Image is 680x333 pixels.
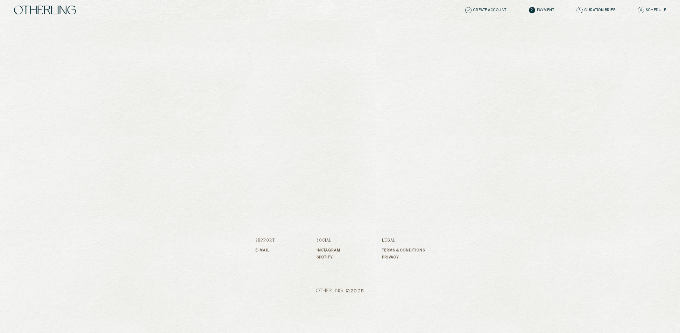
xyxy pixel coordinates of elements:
a: Instagram [317,248,340,252]
a: Privacy [382,255,425,259]
p: Schedule [646,8,666,12]
a: Spotify [317,255,340,259]
h3: Social [317,238,340,243]
p: Create Account [473,8,507,12]
span: 2 [529,7,535,13]
span: © 2025 [255,289,425,294]
h3: Support [255,238,275,243]
span: 3 [576,7,583,13]
span: 4 [638,7,644,13]
a: Terms & Conditions [382,248,425,252]
h3: Legal [382,238,425,243]
a: E-mail [255,248,275,252]
img: logo [14,6,76,14]
p: Payment [537,8,554,12]
p: Curation Brief [585,8,615,12]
